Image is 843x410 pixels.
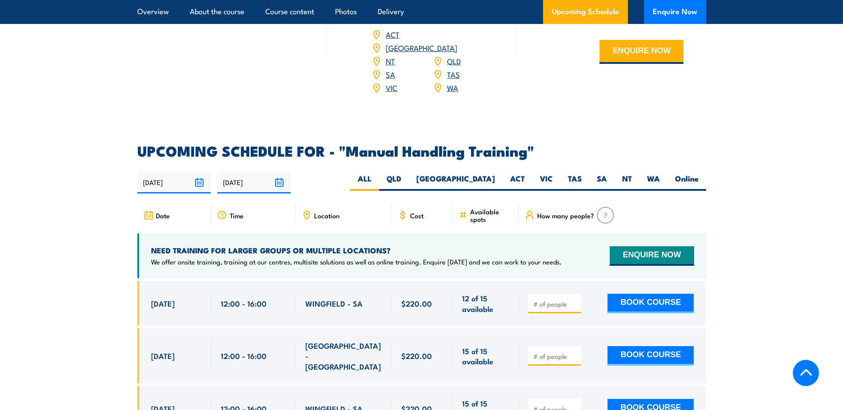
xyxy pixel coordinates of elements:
[409,173,503,191] label: [GEOGRAPHIC_DATA]
[589,173,615,191] label: SA
[607,294,694,313] button: BOOK COURSE
[156,212,170,219] span: Date
[532,173,560,191] label: VIC
[533,300,578,308] input: # of people
[447,82,458,93] a: WA
[217,171,291,193] input: To date
[151,298,175,308] span: [DATE]
[470,208,512,223] span: Available spots
[560,173,589,191] label: TAS
[615,173,639,191] label: NT
[503,173,532,191] label: ACT
[447,69,460,79] a: TAS
[462,293,509,314] span: 12 of 15 available
[639,173,667,191] label: WA
[314,212,340,219] span: Location
[386,29,400,39] a: ACT
[610,246,694,266] button: ENQUIRE NOW
[401,351,432,361] span: $220.00
[401,298,432,308] span: $220.00
[533,352,578,361] input: # of people
[137,144,706,157] h2: UPCOMING SCHEDULE FOR - "Manual Handling Training"
[386,69,395,79] a: SA
[221,298,267,308] span: 12:00 - 16:00
[667,173,706,191] label: Online
[305,340,382,371] span: [GEOGRAPHIC_DATA] - [GEOGRAPHIC_DATA]
[137,171,211,193] input: From date
[386,82,397,93] a: VIC
[462,346,509,367] span: 15 of 15 available
[230,212,244,219] span: Time
[537,212,594,219] span: How many people?
[350,173,379,191] label: ALL
[410,212,423,219] span: Cost
[599,40,683,64] button: ENQUIRE NOW
[305,298,363,308] span: WINGFIELD - SA
[151,257,562,266] p: We offer onsite training, training at our centres, multisite solutions as well as online training...
[221,351,267,361] span: 12:00 - 16:00
[386,42,457,53] a: [GEOGRAPHIC_DATA]
[447,55,461,66] a: QLD
[386,55,395,66] a: NT
[151,351,175,361] span: [DATE]
[151,245,562,255] h4: NEED TRAINING FOR LARGER GROUPS OR MULTIPLE LOCATIONS?
[607,346,694,366] button: BOOK COURSE
[379,173,409,191] label: QLD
